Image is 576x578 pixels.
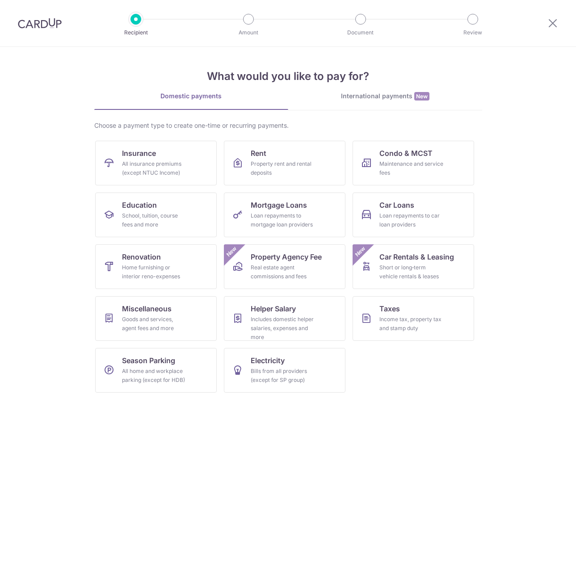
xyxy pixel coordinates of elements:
[122,148,156,159] span: Insurance
[251,251,322,262] span: Property Agency Fee
[224,244,239,259] span: New
[414,92,429,101] span: New
[122,211,186,229] div: School, tuition, course fees and more
[224,296,345,341] a: Helper SalaryIncludes domestic helper salaries, expenses and more
[379,148,433,159] span: Condo & MCST
[251,263,315,281] div: Real estate agent commissions and fees
[379,303,400,314] span: Taxes
[122,263,186,281] div: Home furnishing or interior reno-expenses
[103,28,169,37] p: Recipient
[251,303,296,314] span: Helper Salary
[353,296,474,341] a: TaxesIncome tax, property tax and stamp duty
[288,92,482,101] div: International payments
[353,141,474,185] a: Condo & MCSTMaintenance and service fees
[122,251,161,262] span: Renovation
[440,28,506,37] p: Review
[94,92,288,101] div: Domestic payments
[353,244,367,259] span: New
[353,244,474,289] a: Car Rentals & LeasingShort or long‑term vehicle rentals & leasesNew
[379,159,444,177] div: Maintenance and service fees
[251,367,315,385] div: Bills from all providers (except for SP group)
[122,367,186,385] div: All home and workplace parking (except for HDB)
[94,121,482,130] div: Choose a payment type to create one-time or recurring payments.
[224,141,345,185] a: RentProperty rent and rental deposits
[215,28,282,37] p: Amount
[251,200,307,210] span: Mortgage Loans
[251,355,285,366] span: Electricity
[94,68,482,84] h4: What would you like to pay for?
[251,148,266,159] span: Rent
[379,263,444,281] div: Short or long‑term vehicle rentals & leases
[379,200,414,210] span: Car Loans
[122,315,186,333] div: Goods and services, agent fees and more
[251,211,315,229] div: Loan repayments to mortgage loan providers
[379,211,444,229] div: Loan repayments to car loan providers
[95,296,217,341] a: MiscellaneousGoods and services, agent fees and more
[379,251,454,262] span: Car Rentals & Leasing
[122,355,175,366] span: Season Parking
[95,244,217,289] a: RenovationHome furnishing or interior reno-expenses
[251,159,315,177] div: Property rent and rental deposits
[95,348,217,393] a: Season ParkingAll home and workplace parking (except for HDB)
[122,200,157,210] span: Education
[122,159,186,177] div: All insurance premiums (except NTUC Income)
[379,315,444,333] div: Income tax, property tax and stamp duty
[353,193,474,237] a: Car LoansLoan repayments to car loan providers
[251,315,315,342] div: Includes domestic helper salaries, expenses and more
[224,348,345,393] a: ElectricityBills from all providers (except for SP group)
[224,193,345,237] a: Mortgage LoansLoan repayments to mortgage loan providers
[328,28,394,37] p: Document
[18,18,62,29] img: CardUp
[95,141,217,185] a: InsuranceAll insurance premiums (except NTUC Income)
[224,244,345,289] a: Property Agency FeeReal estate agent commissions and feesNew
[122,303,172,314] span: Miscellaneous
[95,193,217,237] a: EducationSchool, tuition, course fees and more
